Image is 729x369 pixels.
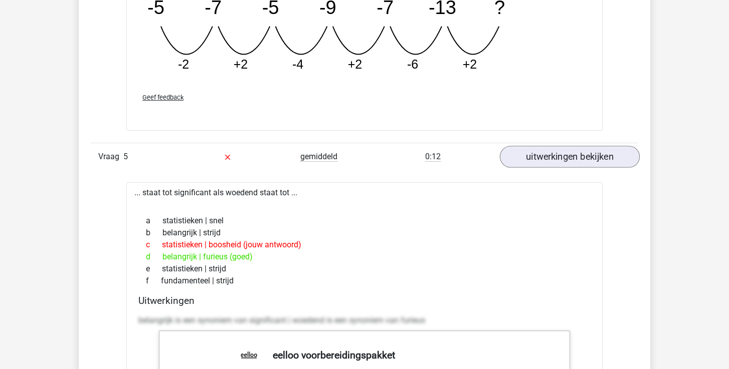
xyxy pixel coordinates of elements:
div: statistieken | strijd [138,263,591,275]
span: b [146,227,162,239]
span: gemiddeld [300,152,337,162]
tspan: +2 [463,57,477,71]
tspan: -6 [407,57,418,71]
div: statistieken | boosheid (jouw antwoord) [138,239,591,251]
span: a [146,215,162,227]
tspan: -4 [292,57,303,71]
tspan: +2 [234,57,248,71]
p: belangrijk is een synoniem van significant | woedend is een synoniem van furieus [138,314,591,326]
span: d [146,251,162,263]
span: 0:12 [425,152,441,162]
span: c [146,239,162,251]
div: statistieken | snel [138,215,591,227]
a: uitwerkingen bekijken [500,146,640,168]
tspan: +2 [348,57,362,71]
div: belangrijk | furieus (goed) [138,251,591,263]
span: f [146,275,161,287]
h4: Uitwerkingen [138,295,591,306]
span: e [146,263,162,275]
span: 5 [123,152,128,161]
span: Vraag [98,151,123,163]
tspan: -2 [178,57,189,71]
div: fundamenteel | strijd [138,275,591,287]
div: belangrijk | strijd [138,227,591,239]
span: Geef feedback [142,94,184,101]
